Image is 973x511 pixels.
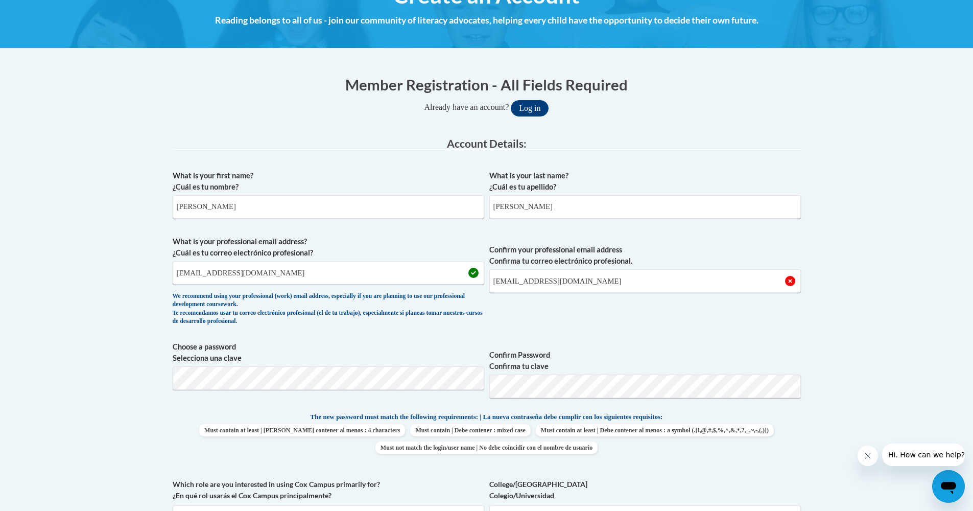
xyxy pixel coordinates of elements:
label: Confirm your professional email address Confirma tu correo electrónico profesional. [489,244,801,267]
input: Metadata input [173,195,484,219]
span: Must contain at least | Debe contener al menos : a symbol (.[!,@,#,$,%,^,&,*,?,_,~,-,(,)]) [536,424,774,436]
span: The new password must match the following requirements: | La nueva contraseña debe cumplir con lo... [311,412,663,422]
span: Must contain at least | [PERSON_NAME] contener al menos : 4 characters [199,424,405,436]
input: Required [489,269,801,293]
label: Choose a password Selecciona una clave [173,341,484,364]
h1: Member Registration - All Fields Required [173,74,801,95]
iframe: Close message [858,446,878,466]
input: Metadata input [173,261,484,285]
h4: Reading belongs to all of us - join our community of literacy advocates, helping every child have... [173,14,801,27]
iframe: Button to launch messaging window [932,470,965,503]
label: What is your first name? ¿Cuál es tu nombre? [173,170,484,193]
span: Must contain | Debe contener : mixed case [410,424,530,436]
label: Which role are you interested in using Cox Campus primarily for? ¿En qué rol usarás el Cox Campus... [173,479,484,501]
label: Confirm Password Confirma tu clave [489,350,801,372]
iframe: Message from company [882,444,965,466]
button: Log in [511,100,549,117]
span: Account Details: [447,137,527,150]
span: Must not match the login/user name | No debe coincidir con el nombre de usuario [375,442,598,454]
input: Metadata input [489,195,801,219]
label: College/[GEOGRAPHIC_DATA] Colegio/Universidad [489,479,801,501]
div: We recommend using your professional (work) email address, especially if you are planning to use ... [173,292,484,326]
label: What is your professional email address? ¿Cuál es tu correo electrónico profesional? [173,236,484,259]
span: Already have an account? [424,103,509,111]
label: What is your last name? ¿Cuál es tu apellido? [489,170,801,193]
